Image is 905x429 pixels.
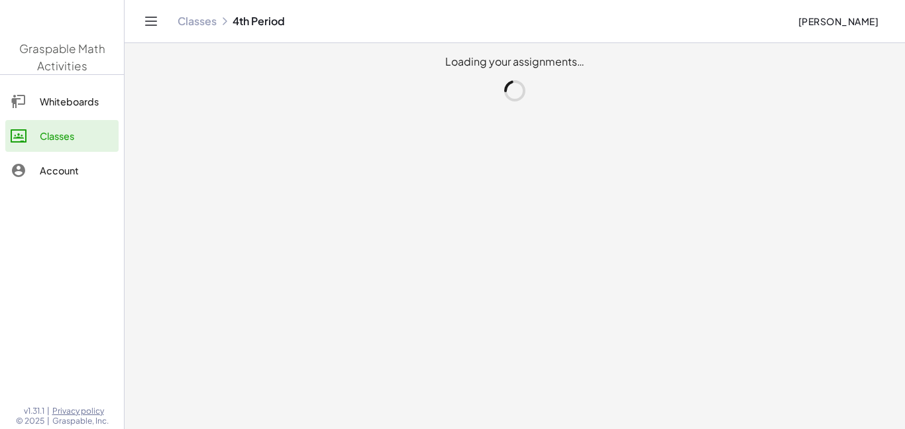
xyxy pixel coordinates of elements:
[140,11,162,32] button: Toggle navigation
[16,416,44,426] span: © 2025
[24,406,44,416] span: v1.31.1
[5,86,119,117] a: Whiteboards
[146,54,884,101] div: Loading your assignments…
[5,120,119,152] a: Classes
[47,406,50,416] span: |
[40,93,113,109] div: Whiteboards
[47,416,50,426] span: |
[40,162,113,178] div: Account
[798,15,878,27] span: [PERSON_NAME]
[178,15,217,28] a: Classes
[40,128,113,144] div: Classes
[52,416,109,426] span: Graspable, Inc.
[19,41,105,73] span: Graspable Math Activities
[787,9,889,33] button: [PERSON_NAME]
[52,406,109,416] a: Privacy policy
[5,154,119,186] a: Account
